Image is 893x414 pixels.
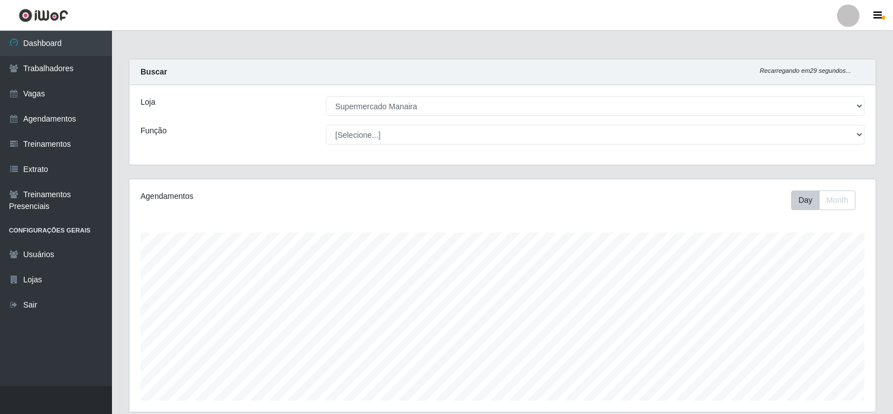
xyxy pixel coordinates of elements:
label: Loja [141,96,155,108]
div: Agendamentos [141,190,432,202]
strong: Buscar [141,67,167,76]
button: Month [819,190,855,210]
button: Day [791,190,820,210]
label: Função [141,125,167,137]
i: Recarregando em 29 segundos... [760,67,851,74]
div: Toolbar with button groups [791,190,864,210]
img: CoreUI Logo [18,8,68,22]
div: First group [791,190,855,210]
